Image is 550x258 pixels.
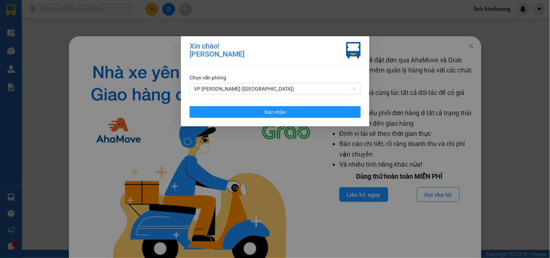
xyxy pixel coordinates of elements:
[264,108,286,116] span: Xác nhận
[190,74,361,82] div: Chọn văn phòng
[194,83,356,94] span: VP Trần Phú (Hàng)
[190,106,361,118] button: Xác nhận
[190,42,244,59] div: Xin chào! [PERSON_NAME]
[346,42,361,59] img: vxr-icon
